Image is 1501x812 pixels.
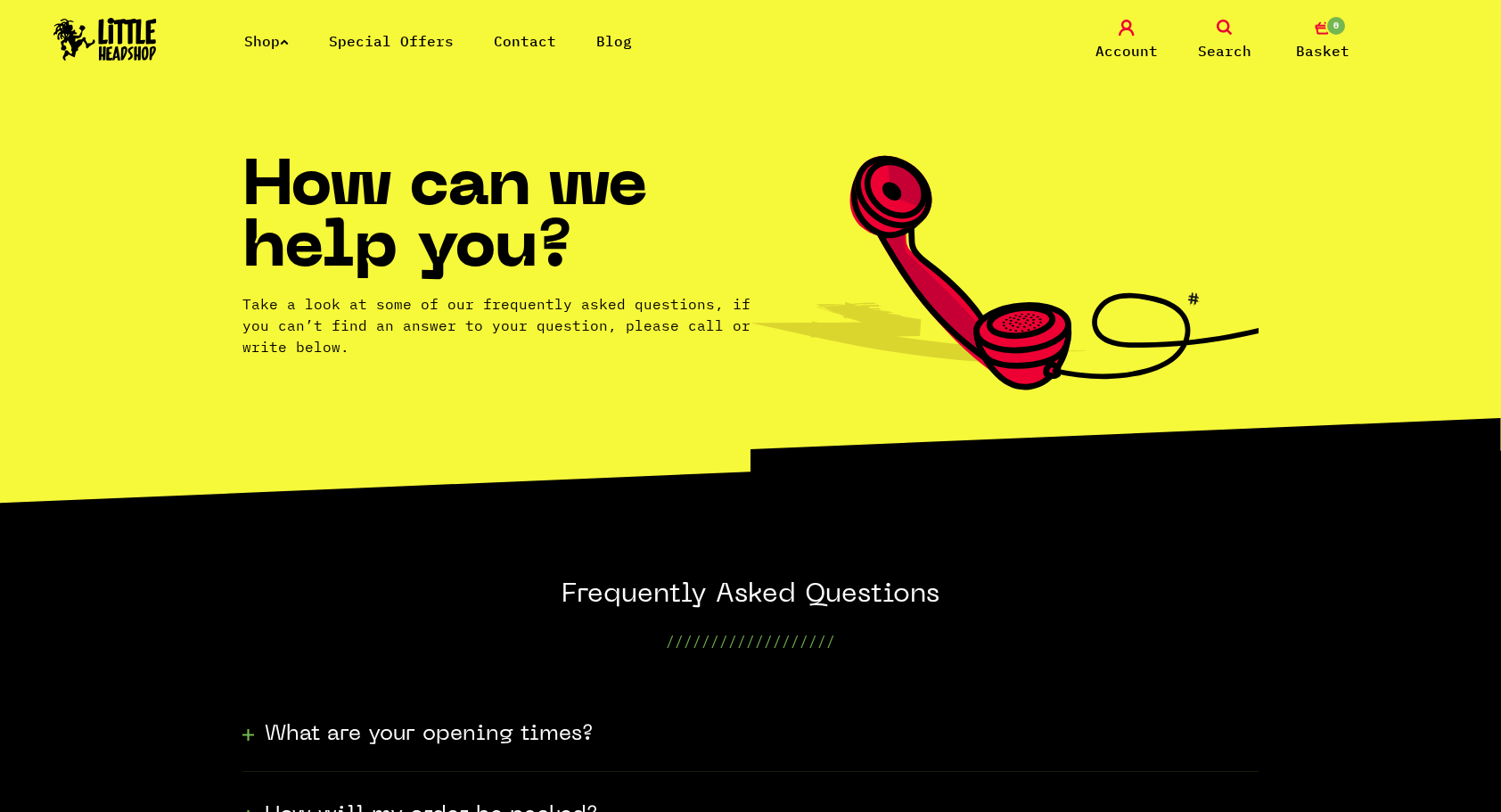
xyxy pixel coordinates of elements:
[329,32,454,50] a: Special Offers
[1198,40,1251,62] span: Search
[1296,40,1349,62] span: Basket
[1180,20,1269,62] a: Search
[494,32,556,50] a: Contact
[242,293,750,357] p: Take a look at some of our frequently asked questions, if you can’t find an answer to your questi...
[242,578,1259,612] h2: Frequently Asked Questions
[242,158,750,281] h1: How can we help you?
[244,32,289,50] a: Shop
[1325,15,1347,37] span: 0
[265,720,593,749] h3: What are your opening times?
[53,18,157,61] img: Little Head Shop Logo
[596,32,632,50] a: Blog
[242,612,1259,691] p: ///////////////////
[1278,20,1367,62] a: 0 Basket
[1095,40,1158,62] span: Account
